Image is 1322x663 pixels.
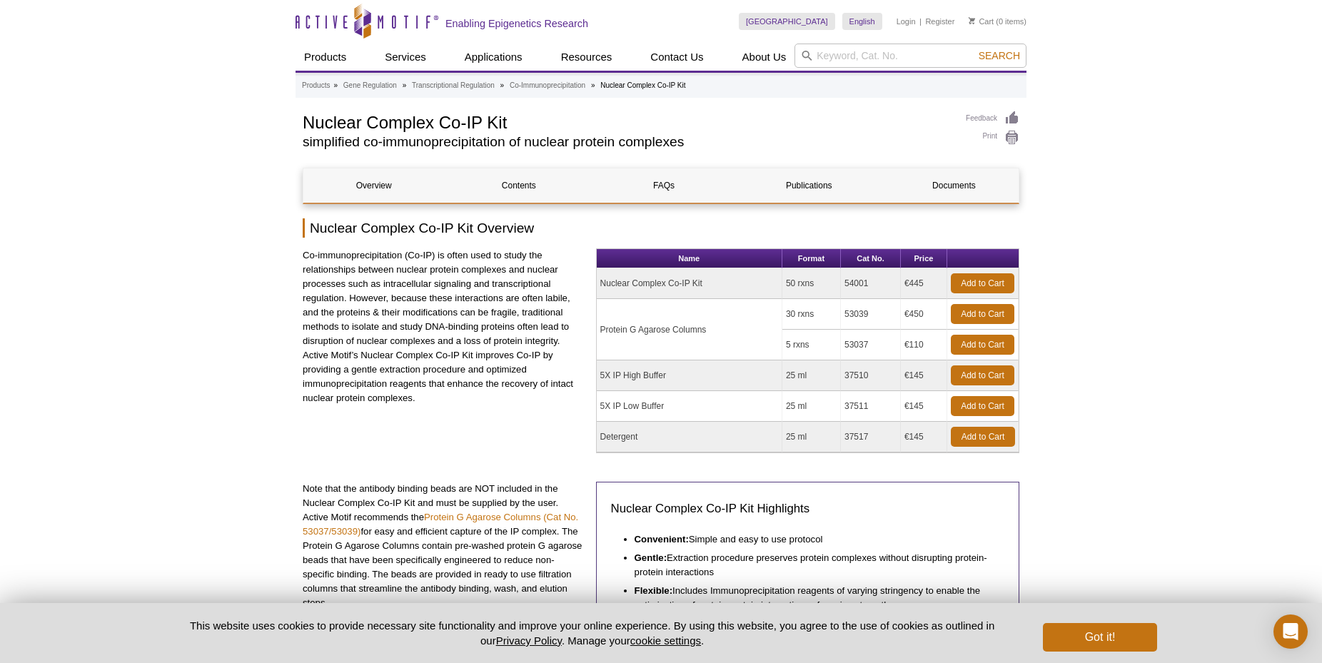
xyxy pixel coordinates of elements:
[445,17,588,30] h2: Enabling Epigenetics Research
[303,168,444,203] a: Overview
[782,330,841,360] td: 5 rxns
[841,360,901,391] td: 37510
[841,391,901,422] td: 37511
[782,268,841,299] td: 50 rxns
[897,16,916,26] a: Login
[635,585,673,596] strong: Flexible:
[552,44,621,71] a: Resources
[734,44,795,71] a: About Us
[496,634,562,647] a: Privacy Policy
[303,482,585,610] p: Note that the antibody binding beads are NOT included in the Nuclear Complex Co-IP Kit and must b...
[901,391,947,422] td: €145
[597,299,782,360] td: Protein G Agarose Columns
[951,427,1015,447] a: Add to Cart
[597,268,782,299] td: Nuclear Complex Co-IP Kit
[951,365,1014,385] a: Add to Cart
[597,422,782,452] td: Detergent
[635,528,991,547] li: Simple and easy to use protocol
[303,512,578,537] a: Protein G Agarose Columns (Cat No. 53037/53039)
[343,79,397,92] a: Gene Regulation
[642,44,712,71] a: Contact Us
[901,360,947,391] td: €145
[597,360,782,391] td: 5X IP High Buffer
[303,111,952,132] h1: Nuclear Complex Co-IP Kit
[841,330,901,360] td: 53037
[794,44,1026,68] input: Keyword, Cat. No.
[376,44,435,71] a: Services
[841,299,901,330] td: 53039
[303,136,952,148] h2: simplified co-immunoprecipitation of nuclear protein complexes
[979,50,1020,61] span: Search
[302,79,330,92] a: Products
[842,13,882,30] a: English
[901,249,947,268] th: Price
[841,422,901,452] td: 37517
[456,44,531,71] a: Applications
[635,534,689,545] strong: Convenient:
[403,81,407,89] li: »
[1043,623,1157,652] button: Got it!
[969,16,994,26] a: Cart
[951,304,1014,324] a: Add to Cart
[448,168,589,203] a: Contents
[593,168,734,203] a: FAQs
[925,16,954,26] a: Register
[841,268,901,299] td: 54001
[500,81,505,89] li: »
[969,17,975,24] img: Your Cart
[974,49,1024,62] button: Search
[901,422,947,452] td: €145
[597,391,782,422] td: 5X IP Low Buffer
[951,273,1014,293] a: Add to Cart
[901,299,947,330] td: €450
[296,44,355,71] a: Products
[600,81,685,89] li: Nuclear Complex Co-IP Kit
[739,13,835,30] a: [GEOGRAPHIC_DATA]
[901,268,947,299] td: €445
[966,130,1019,146] a: Print
[841,249,901,268] th: Cat No.
[303,218,1019,238] h2: Nuclear Complex Co-IP Kit Overview
[165,618,1019,648] p: This website uses cookies to provide necessary site functionality and improve your online experie...
[901,330,947,360] td: €110
[951,396,1014,416] a: Add to Cart
[510,79,585,92] a: Co-Immunoprecipitation
[782,249,841,268] th: Format
[966,111,1019,126] a: Feedback
[597,249,782,268] th: Name
[630,634,701,647] button: cookie settings
[1273,614,1308,649] div: Open Intercom Messenger
[884,168,1024,203] a: Documents
[782,299,841,330] td: 30 rxns
[333,81,338,89] li: »
[303,248,585,405] p: Co-immunoprecipitation (Co-IP) is often used to study the relationships between nuclear protein c...
[782,360,841,391] td: 25 ml
[591,81,595,89] li: »
[951,335,1014,355] a: Add to Cart
[969,13,1026,30] li: (0 items)
[919,13,922,30] li: |
[611,500,1004,517] h3: Nuclear Complex Co-IP Kit Highlights
[635,552,667,563] strong: Gentle:
[635,580,991,612] li: Includes Immunoprecipitation reagents of varying stringency to enable the optimization of protein...
[782,391,841,422] td: 25 ml
[739,168,879,203] a: Publications
[412,79,495,92] a: Transcriptional Regulation
[782,422,841,452] td: 25 ml
[635,547,991,580] li: Extraction procedure preserves protein complexes without disrupting protein-protein interactions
